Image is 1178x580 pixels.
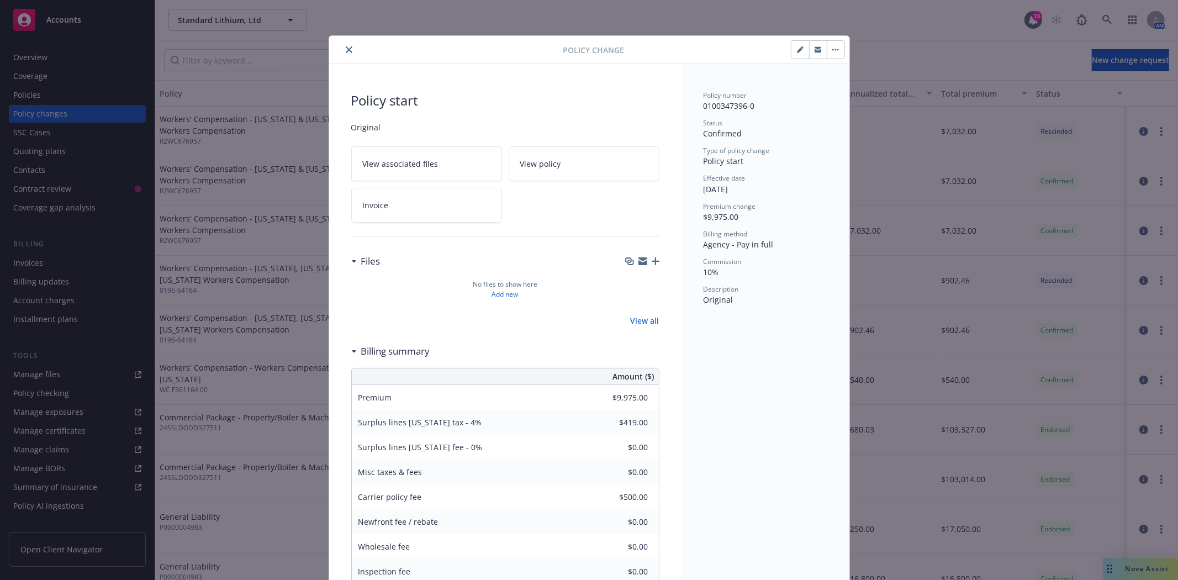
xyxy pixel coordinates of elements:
[704,284,739,294] span: Description
[342,43,356,56] button: close
[704,267,719,277] span: 10%
[351,146,502,181] a: View associated files
[583,538,655,555] input: 0.00
[358,442,483,452] span: Surplus lines [US_STATE] fee - 0%
[473,280,537,289] span: No files to show here
[704,212,739,222] span: $9,975.00
[351,188,502,223] a: Invoice
[704,128,742,139] span: Confirmed
[704,239,774,250] span: Agency - Pay in full
[583,414,655,430] input: 0.00
[704,146,770,155] span: Type of policy change
[704,184,728,194] span: [DATE]
[361,344,430,358] h3: Billing summary
[704,101,755,111] span: 0100347396-0
[631,315,659,326] a: View all
[351,122,659,133] span: Original
[704,257,742,266] span: Commission
[583,488,655,505] input: 0.00
[583,563,655,579] input: 0.00
[520,158,561,170] span: View policy
[358,467,422,477] span: Misc taxes & fees
[704,294,733,305] span: Original
[583,463,655,480] input: 0.00
[358,566,411,577] span: Inspection fee
[704,91,747,100] span: Policy number
[583,389,655,405] input: 0.00
[358,392,392,403] span: Premium
[358,516,439,527] span: Newfront fee / rebate
[583,513,655,530] input: 0.00
[358,492,422,502] span: Carrier policy fee
[361,254,381,268] h3: Files
[704,173,746,183] span: Effective date
[704,202,756,211] span: Premium change
[704,118,723,128] span: Status
[351,344,430,358] div: Billing summary
[358,417,482,428] span: Surplus lines [US_STATE] tax - 4%
[351,91,659,110] span: Policy start
[583,439,655,455] input: 0.00
[704,156,744,166] span: Policy start
[704,229,748,239] span: Billing method
[509,146,659,181] a: View policy
[358,541,410,552] span: Wholesale fee
[363,158,439,170] span: View associated files
[492,289,519,299] a: Add new
[351,254,381,268] div: Files
[613,371,654,382] span: Amount ($)
[363,199,389,211] span: Invoice
[563,44,624,56] span: Policy Change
